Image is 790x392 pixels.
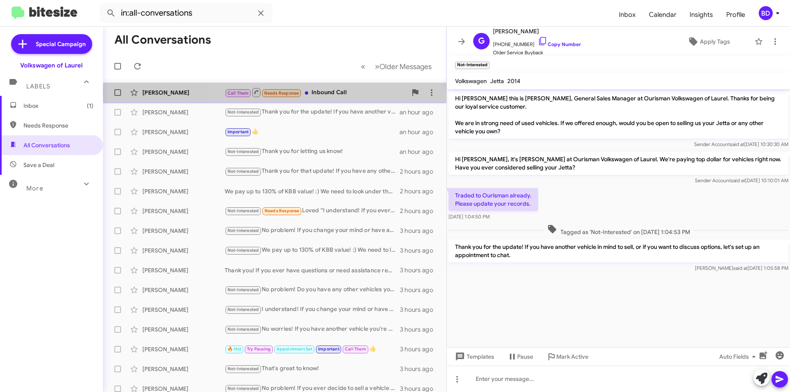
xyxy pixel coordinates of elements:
[26,83,50,90] span: Labels
[225,187,400,195] div: We pay up to 130% of KBB value! :) We need to look under the hood to get you an exact number - so...
[683,3,720,27] a: Insights
[114,33,211,46] h1: All Conversations
[453,349,494,364] span: Templates
[264,90,299,96] span: Needs Response
[225,127,400,137] div: 👍
[228,366,259,371] span: Not-Interested
[694,141,788,147] span: Sender Account [DATE] 10:30:30 AM
[26,185,43,192] span: More
[142,167,225,176] div: [PERSON_NAME]
[733,265,748,271] span: said at
[400,108,440,116] div: an hour ago
[142,128,225,136] div: [PERSON_NAME]
[719,349,759,364] span: Auto Fields
[448,152,788,175] p: Hi [PERSON_NAME], it's [PERSON_NAME] at Ourisman Volkswagen of Laurel. We're paying top dollar fo...
[400,207,440,215] div: 2 hours ago
[695,177,788,183] span: Sender Account [DATE] 10:10:01 AM
[228,169,259,174] span: Not-Interested
[447,349,501,364] button: Templates
[225,87,407,97] div: Inbound Call
[752,6,781,20] button: BD
[700,34,730,49] span: Apply Tags
[228,208,259,213] span: Not-Interested
[228,149,259,154] span: Not-Interested
[142,246,225,255] div: [PERSON_NAME]
[759,6,773,20] div: BD
[142,345,225,353] div: [PERSON_NAME]
[400,227,440,235] div: 3 hours ago
[455,77,487,85] span: Volkswagen
[493,26,581,36] span: [PERSON_NAME]
[225,344,400,354] div: 👍
[87,102,93,110] span: (1)
[478,35,485,48] span: G
[361,61,365,72] span: «
[642,3,683,27] a: Calendar
[247,346,271,352] span: Try Pausing
[225,167,400,176] div: Thank you for that update! If you have any other vehicles you're considering selling, we would be...
[142,207,225,215] div: [PERSON_NAME]
[142,148,225,156] div: [PERSON_NAME]
[142,266,225,274] div: [PERSON_NAME]
[400,246,440,255] div: 3 hours ago
[228,90,249,96] span: Call Them
[713,349,765,364] button: Auto Fields
[142,365,225,373] div: [PERSON_NAME]
[400,286,440,294] div: 3 hours ago
[400,365,440,373] div: 3 hours ago
[612,3,642,27] a: Inbox
[11,34,92,54] a: Special Campaign
[490,77,504,85] span: Jetta
[228,327,259,332] span: Not-Interested
[448,91,788,139] p: Hi [PERSON_NAME] this is [PERSON_NAME], General Sales Manager at Ourisman Volkswagen of Laurel. T...
[225,325,400,334] div: No worries! If you have another vehicle you're considering selling, I'd love to discuss it. Let m...
[544,224,693,236] span: Tagged as 'Not-Interested' on [DATE] 1:04:53 PM
[517,349,533,364] span: Pause
[400,148,440,156] div: an hour ago
[225,364,400,373] div: That's great to know!
[142,88,225,97] div: [PERSON_NAME]
[228,307,259,312] span: Not-Interested
[400,128,440,136] div: an hour ago
[23,102,93,110] span: Inbox
[142,286,225,294] div: [PERSON_NAME]
[20,61,83,70] div: Volkswagen of Laurel
[448,213,490,220] span: [DATE] 1:04:50 PM
[228,129,249,135] span: Important
[356,58,370,75] button: Previous
[540,349,595,364] button: Mark Active
[142,187,225,195] div: [PERSON_NAME]
[225,285,400,295] div: No problem! Do you have any other vehicles you might consider selling? Let’s discuss your options!
[225,226,400,235] div: No problem! If you change your mind or have any questions in the future, feel free to reach out. ...
[400,306,440,314] div: 3 hours ago
[23,121,93,130] span: Needs Response
[379,62,432,71] span: Older Messages
[225,107,400,117] div: Thank you for the update! If you have another vehicle in mind to sell, or if you want to discuss ...
[225,266,400,274] div: Thank you! If you ever have questions or need assistance regarding your Touareg in the future, fe...
[228,109,259,115] span: Not-Interested
[538,41,581,47] a: Copy Number
[400,345,440,353] div: 3 hours ago
[23,161,54,169] span: Save a Deal
[448,239,788,262] p: Thank you for the update! If you have another vehicle in mind to sell, or if you want to discuss ...
[493,49,581,57] span: Older Service Buyback
[556,349,588,364] span: Mark Active
[400,266,440,274] div: 3 hours ago
[142,227,225,235] div: [PERSON_NAME]
[720,3,752,27] a: Profile
[666,34,750,49] button: Apply Tags
[356,58,437,75] nav: Page navigation example
[225,206,400,216] div: Loved “I understand! If you ever decide to sell in the future, feel free to reach out. Have a gre...
[345,346,366,352] span: Call Them
[265,208,300,213] span: Needs Response
[225,305,400,314] div: I understand! If you change your mind or have any questions in the future about selling your Jett...
[142,108,225,116] div: [PERSON_NAME]
[36,40,86,48] span: Special Campaign
[276,346,313,352] span: Appointment Set
[375,61,379,72] span: »
[507,77,520,85] span: 2014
